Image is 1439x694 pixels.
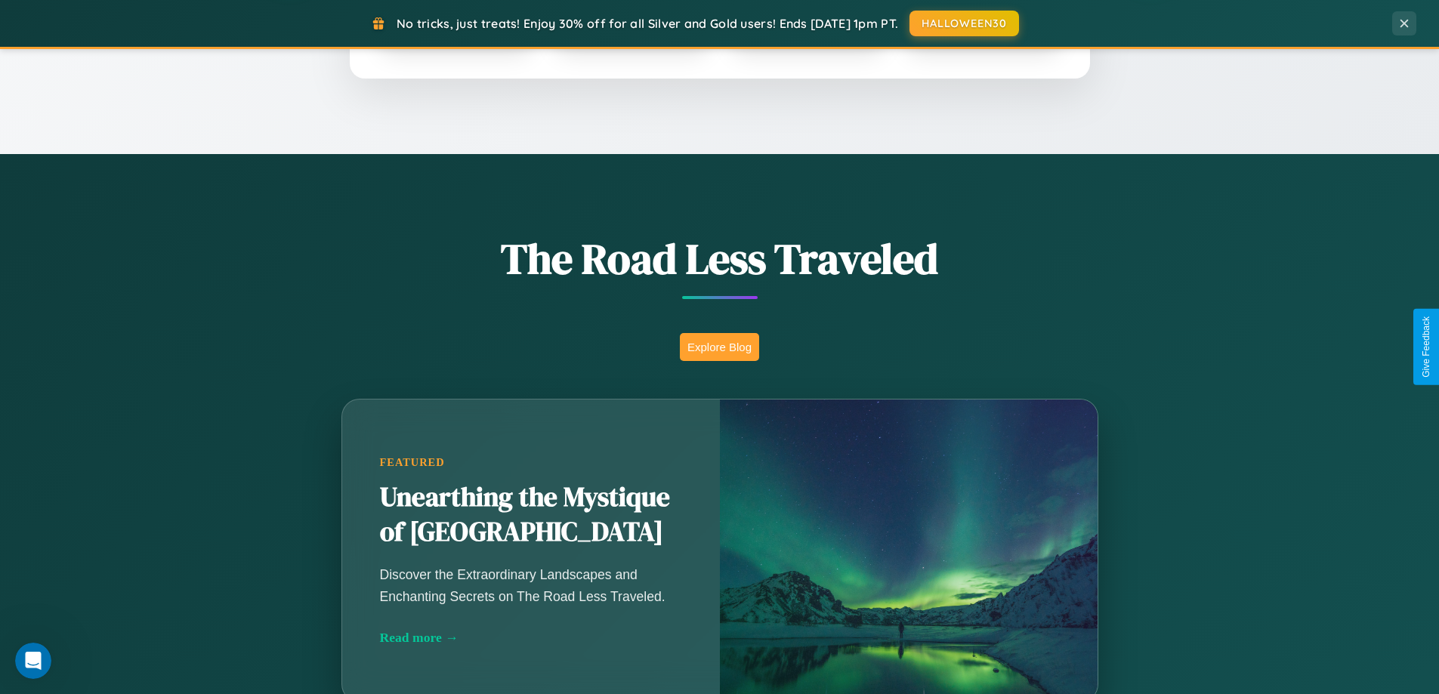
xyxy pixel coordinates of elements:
p: Discover the Extraordinary Landscapes and Enchanting Secrets on The Road Less Traveled. [380,564,682,606]
div: Read more → [380,630,682,646]
h1: The Road Less Traveled [267,230,1173,288]
h2: Unearthing the Mystique of [GEOGRAPHIC_DATA] [380,480,682,550]
div: Give Feedback [1421,316,1431,378]
button: HALLOWEEN30 [909,11,1019,36]
div: Featured [380,456,682,469]
iframe: Intercom live chat [15,643,51,679]
button: Explore Blog [680,333,759,361]
span: No tricks, just treats! Enjoy 30% off for all Silver and Gold users! Ends [DATE] 1pm PT. [397,16,898,31]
